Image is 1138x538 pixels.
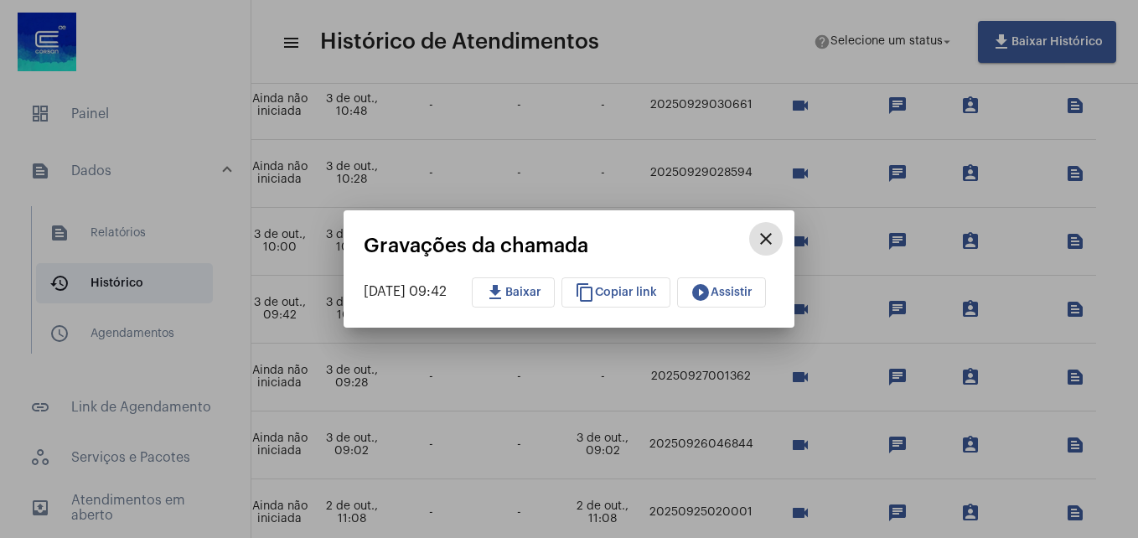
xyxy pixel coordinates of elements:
[756,229,776,249] mat-icon: close
[677,277,766,308] button: Assistir
[364,235,749,256] mat-card-title: Gravações da chamada
[485,282,505,303] mat-icon: download
[575,287,657,298] span: Copiar link
[691,282,711,303] mat-icon: play_circle_filled
[561,277,670,308] button: Copiar link
[364,285,447,298] span: [DATE] 09:42
[691,287,753,298] span: Assistir
[472,277,555,308] button: Baixar
[575,282,595,303] mat-icon: content_copy
[485,287,541,298] span: Baixar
